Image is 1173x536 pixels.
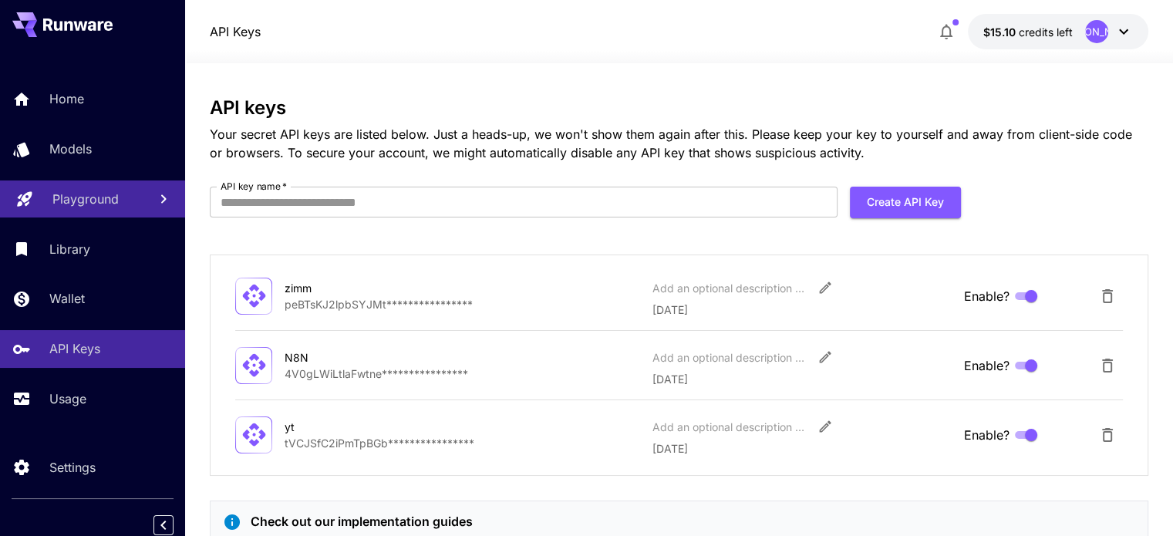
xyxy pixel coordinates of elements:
p: [DATE] [652,302,952,318]
div: Add an optional description or comment [652,419,806,435]
p: [DATE] [652,371,952,387]
span: credits left [1019,25,1073,39]
div: yt [285,419,439,435]
div: N8N [285,349,439,366]
div: Add an optional description or comment [652,349,806,366]
button: Delete API Key [1092,420,1123,450]
button: Edit [811,343,839,371]
p: Usage [49,389,86,408]
button: Edit [811,413,839,440]
p: Settings [49,458,96,477]
div: [PERSON_NAME] [1085,20,1108,43]
p: Wallet [49,289,85,308]
p: Playground [52,190,119,208]
p: Your secret API keys are listed below. Just a heads-up, we won't show them again after this. Plea... [210,125,1148,162]
span: Enable? [964,356,1010,375]
p: Models [49,140,92,158]
p: API Keys [49,339,100,358]
p: [DATE] [652,440,952,457]
div: $15.09875 [983,24,1073,40]
div: zimm [285,280,439,296]
button: Delete API Key [1092,281,1123,312]
button: Collapse sidebar [153,515,174,535]
button: Delete API Key [1092,350,1123,381]
button: $15.09875[PERSON_NAME] [968,14,1148,49]
p: Check out our implementation guides [251,512,1135,531]
span: $15.10 [983,25,1019,39]
button: Create API Key [850,187,961,218]
div: Add an optional description or comment [652,280,806,296]
p: Home [49,89,84,108]
button: Edit [811,274,839,302]
nav: breadcrumb [210,22,261,41]
p: Library [49,240,90,258]
a: API Keys [210,22,261,41]
span: Enable? [964,426,1010,444]
span: Enable? [964,287,1010,305]
h3: API keys [210,97,1148,119]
